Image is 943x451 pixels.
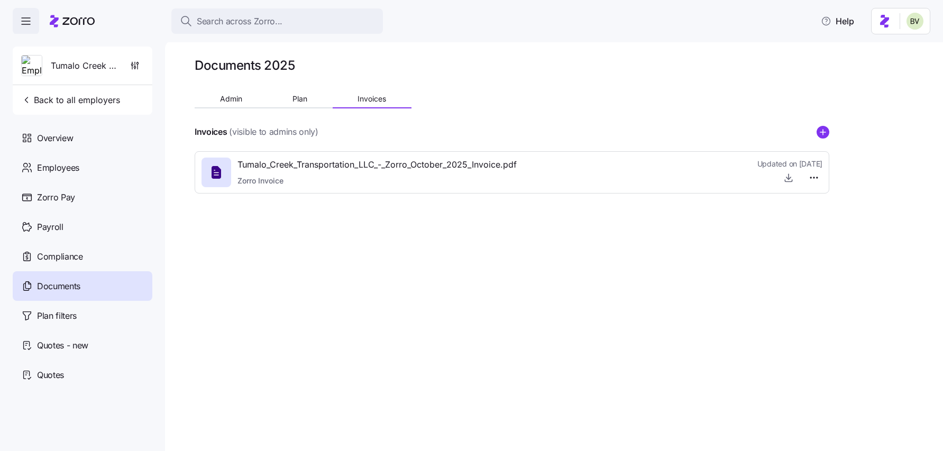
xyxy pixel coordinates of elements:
span: Plan [292,95,307,103]
span: Overview [37,132,73,145]
a: Overview [13,123,152,153]
span: Search across Zorro... [197,15,282,28]
a: Employees [13,153,152,182]
span: (visible to admins only) [229,125,318,139]
span: Employees [37,161,79,174]
h1: Documents 2025 [195,57,295,73]
button: Help [812,11,863,32]
img: Employer logo [22,56,42,77]
span: Back to all employers [21,94,120,106]
a: Payroll [13,212,152,242]
a: Quotes [13,360,152,390]
span: Documents [37,280,80,293]
a: Zorro Pay [13,182,152,212]
span: Tumalo_Creek_Transportation_LLC_-_Zorro_October_2025_Invoice.pdf [237,158,517,171]
span: Zorro Pay [37,191,75,204]
span: Payroll [37,220,63,234]
img: 676487ef2089eb4995defdc85707b4f5 [907,13,923,30]
button: Back to all employers [17,89,124,111]
span: Updated on [DATE] [757,159,822,169]
a: Plan filters [13,301,152,330]
a: Compliance [13,242,152,271]
h4: Invoices [195,126,227,138]
span: Admin [220,95,242,103]
span: Help [821,15,854,27]
span: Invoices [358,95,386,103]
span: Compliance [37,250,83,263]
span: Plan filters [37,309,77,323]
span: Quotes [37,369,64,382]
span: Zorro Invoice [237,176,517,186]
a: Quotes - new [13,330,152,360]
button: Search across Zorro... [171,8,383,34]
a: Documents [13,271,152,301]
span: Tumalo Creek Transportation [51,59,117,72]
span: Quotes - new [37,339,88,352]
svg: add icon [817,126,829,139]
